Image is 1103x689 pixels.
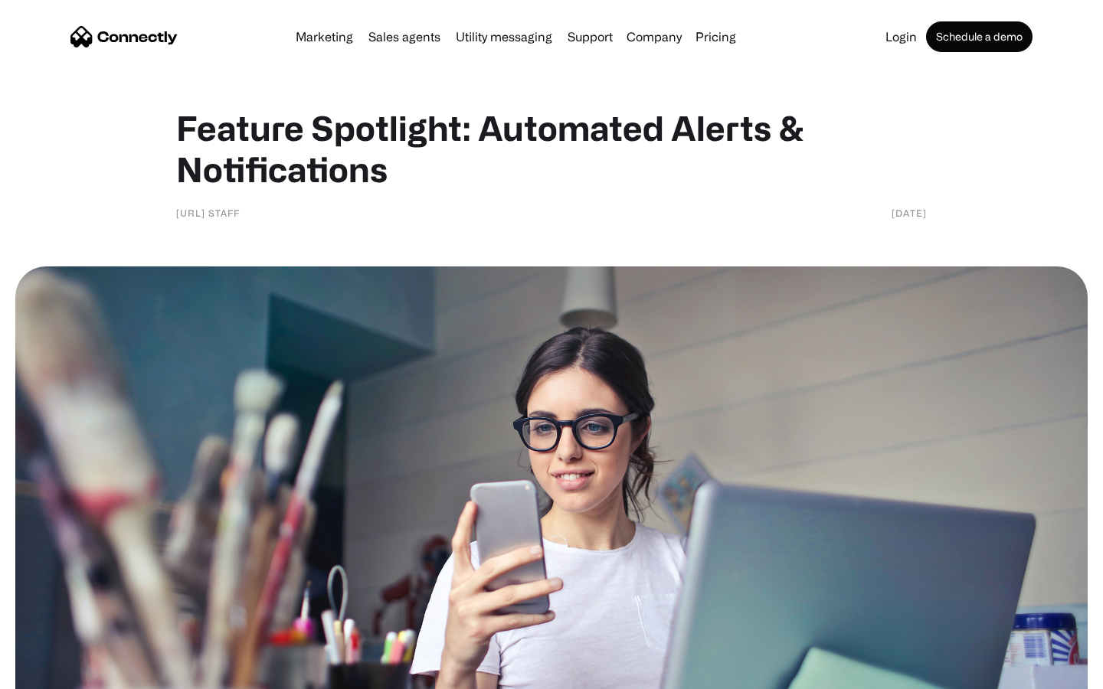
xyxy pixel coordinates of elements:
a: Schedule a demo [926,21,1033,52]
h1: Feature Spotlight: Automated Alerts & Notifications [176,107,927,190]
div: [URL] staff [176,205,240,220]
aside: Language selected: English [15,662,92,684]
a: Utility messaging [450,31,558,43]
ul: Language list [31,662,92,684]
a: Support [561,31,619,43]
a: Sales agents [362,31,447,43]
div: [DATE] [892,205,927,220]
a: Marketing [290,31,359,43]
a: Login [879,31,923,43]
a: Pricing [689,31,742,43]
div: Company [627,26,682,47]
